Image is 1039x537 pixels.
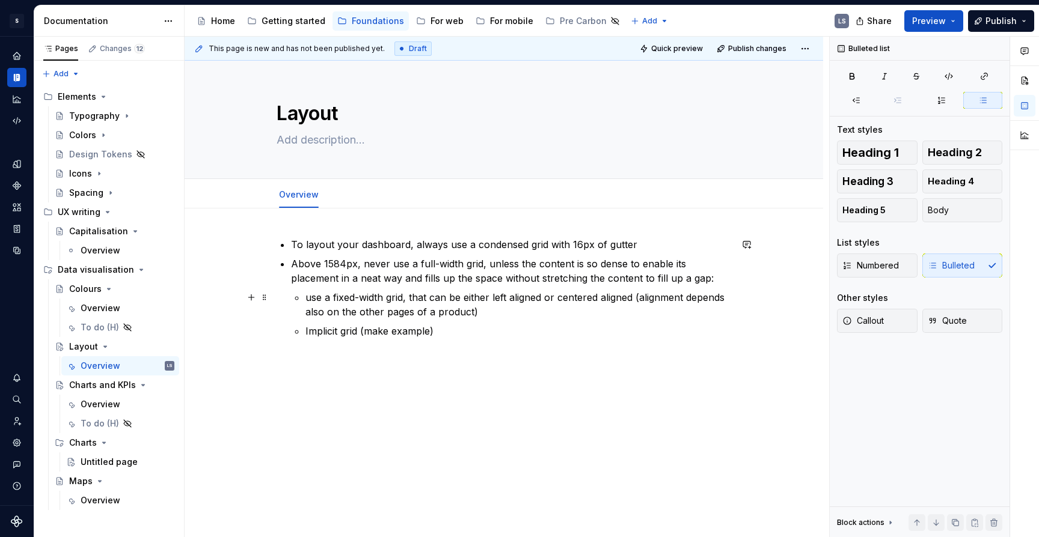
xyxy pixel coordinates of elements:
[38,202,179,222] div: UX writing
[7,176,26,195] a: Components
[69,379,136,391] div: Charts and KPIs
[44,15,158,27] div: Documentation
[471,11,538,31] a: For mobile
[81,398,120,410] div: Overview
[7,198,26,217] a: Assets
[58,91,96,103] div: Elements
[7,433,26,452] a: Settings
[928,175,974,187] span: Heading 4
[10,14,24,28] div: S
[642,16,657,26] span: Add
[837,518,884,527] div: Block actions
[922,141,1003,165] button: Heading 2
[837,198,918,222] button: Heading 5
[867,15,892,27] span: Share
[50,164,179,183] a: Icons
[43,44,78,53] div: Pages
[242,11,330,31] a: Getting started
[651,44,703,53] span: Quick preview
[2,8,31,34] button: S
[61,356,179,375] a: OverviewLS
[411,11,468,31] a: For web
[50,375,179,395] a: Charts and KPIs
[928,315,967,327] span: Quote
[61,414,179,433] a: To do (H)
[7,219,26,238] a: Storybook stories
[837,237,880,249] div: List styles
[81,417,119,429] div: To do (H)
[100,44,145,53] div: Changes
[7,411,26,431] a: Invite team
[192,11,240,31] a: Home
[837,309,918,333] button: Callout
[291,256,731,285] p: Above 1584px, never use a full-width grid, unless the content is so dense to enable its placement...
[837,292,888,304] div: Other styles
[61,395,179,414] a: Overview
[838,16,846,26] div: LS
[38,260,179,279] div: Data visualisation
[842,147,899,159] span: Heading 1
[58,264,134,276] div: Data visualisation
[305,290,731,319] p: use a fixed-width grid, that can be either left aligned or centered aligned (alignment depends al...
[81,494,120,506] div: Overview
[985,15,1017,27] span: Publish
[7,368,26,387] button: Notifications
[912,15,946,27] span: Preview
[50,106,179,126] a: Typography
[7,390,26,409] div: Search ⌘K
[352,15,404,27] div: Foundations
[7,241,26,260] a: Data sources
[968,10,1034,32] button: Publish
[192,9,625,33] div: Page tree
[305,324,731,338] p: Implicit grid (make example)
[38,87,179,106] div: Elements
[61,318,179,337] a: To do (H)
[904,10,963,32] button: Preview
[50,472,179,491] a: Maps
[7,154,26,174] a: Design tokens
[560,15,607,27] div: Pre Carbon
[262,15,325,27] div: Getting started
[38,87,179,510] div: Page tree
[7,111,26,130] a: Code automation
[167,360,173,372] div: LS
[842,175,893,187] span: Heading 3
[69,225,128,237] div: Capitalisation
[69,129,96,141] div: Colors
[69,475,93,487] div: Maps
[274,181,323,207] div: Overview
[61,491,179,510] a: Overview
[842,204,886,216] span: Heading 5
[7,89,26,109] div: Analytics
[837,124,883,136] div: Text styles
[291,237,731,252] p: To layout your dashboard, always use a condensed grid with 16px of gutter
[490,15,533,27] div: For mobile
[431,15,464,27] div: For web
[7,68,26,87] a: Documentation
[81,244,120,256] div: Overview
[279,189,319,199] a: Overview
[69,437,97,449] div: Charts
[50,183,179,202] a: Spacing
[209,44,385,53] span: This page is new and has not been published yet.
[211,15,235,27] div: Home
[58,206,100,218] div: UX writing
[54,69,69,79] span: Add
[713,40,792,57] button: Publish changes
[541,11,625,31] a: Pre Carbon
[69,168,92,180] div: Icons
[274,99,729,128] textarea: Layout
[333,11,409,31] a: Foundations
[69,148,132,160] div: Design Tokens
[7,455,26,474] button: Contact support
[922,198,1003,222] button: Body
[7,46,26,65] div: Home
[61,241,179,260] a: Overview
[409,44,427,53] span: Draft
[837,169,918,193] button: Heading 3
